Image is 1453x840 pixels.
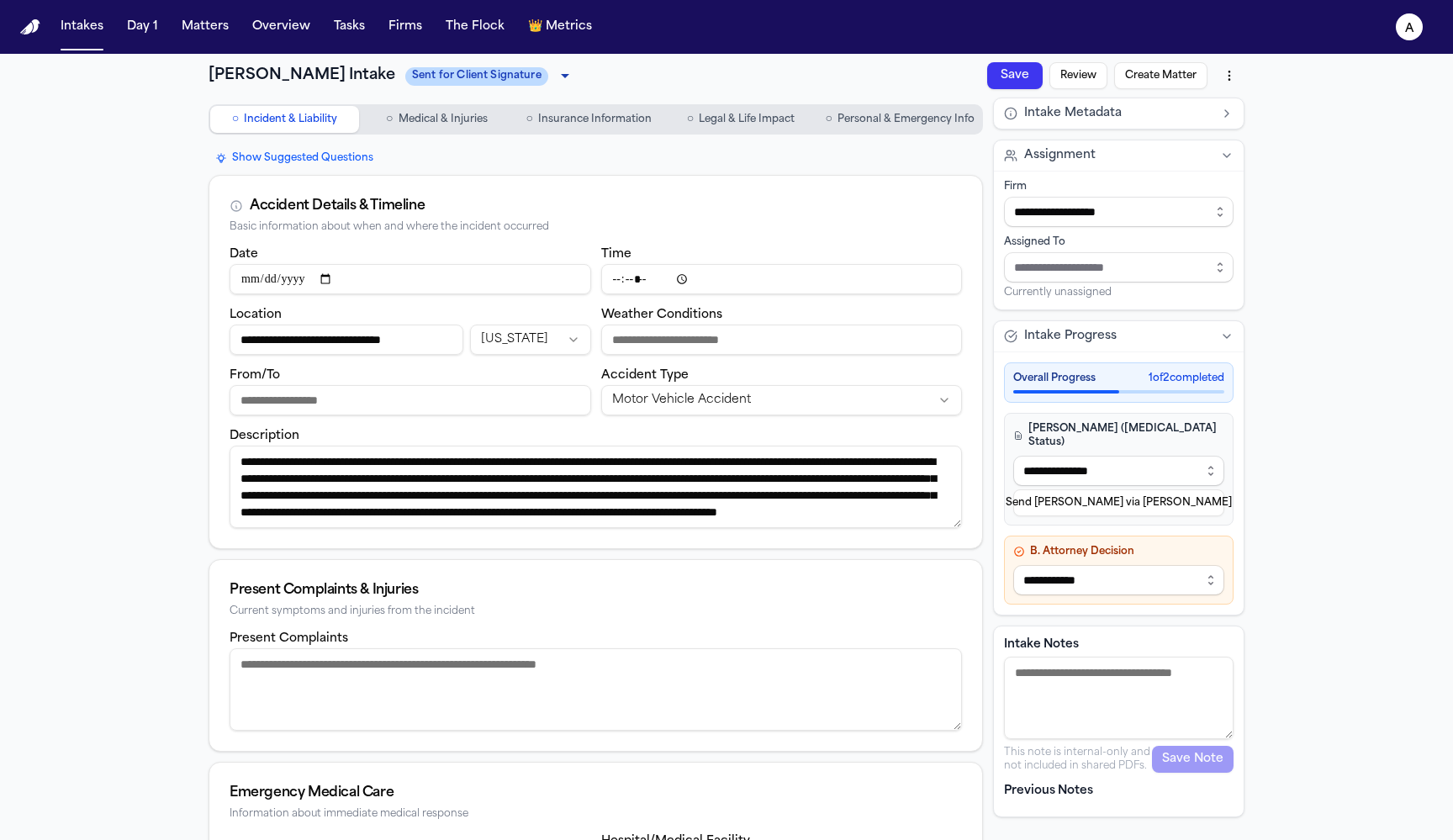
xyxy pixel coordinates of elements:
[601,369,689,382] label: Accident Type
[601,264,963,294] input: Incident time
[230,632,348,645] label: Present Complaints
[1149,372,1224,385] span: 1 of 2 completed
[399,113,488,126] span: Medical & Injuries
[230,264,591,294] input: Incident date
[232,111,239,128] span: ○
[230,783,962,803] div: Emergency Medical Care
[1024,105,1122,122] span: Intake Metadata
[439,12,511,42] button: The Flock
[20,19,40,35] a: Home
[1013,422,1224,449] h4: [PERSON_NAME] ([MEDICAL_DATA] Status)
[244,113,337,126] span: Incident & Liability
[230,325,463,355] input: Incident location
[1013,372,1096,385] span: Overall Progress
[667,106,816,133] button: Go to Legal & Life Impact
[994,98,1244,129] button: Intake Metadata
[1004,286,1112,299] span: Currently unassigned
[362,106,511,133] button: Go to Medical & Injuries
[230,369,280,382] label: From/To
[1004,235,1234,249] div: Assigned To
[230,605,962,618] div: Current symptoms and injuries from the incident
[230,808,962,821] div: Information about immediate medical response
[54,12,110,42] button: Intakes
[1013,489,1224,516] button: Send [PERSON_NAME] via [PERSON_NAME]
[1004,197,1234,227] input: Select firm
[657,559,690,593] button: More actions
[1024,328,1117,345] span: Intake Progress
[1004,783,1234,800] p: Previous Notes
[20,19,40,35] img: Finch Logo
[994,140,1244,171] button: Assignment
[521,12,599,42] button: crownMetrics
[246,12,317,42] button: Overview
[230,430,299,442] label: Description
[470,325,590,355] button: Incident state
[687,111,694,128] span: ○
[994,321,1244,351] button: Intake Progress
[382,12,429,42] button: Firms
[1004,252,1234,283] input: Assign to staff member
[1004,657,1234,739] textarea: Intake notes
[230,580,962,600] div: Present Complaints & Injuries
[1004,637,1234,653] label: Intake Notes
[526,111,532,128] span: ○
[601,325,963,355] input: Weather conditions
[601,248,631,261] label: Time
[327,12,372,42] button: Tasks
[680,334,713,392] button: Save
[674,395,706,456] button: Review
[209,148,380,168] button: Show Suggested Questions
[230,446,962,528] textarea: Incident description
[230,248,258,261] label: Date
[601,309,722,321] label: Weather Conditions
[1024,147,1096,164] span: Assignment
[1004,180,1234,193] div: Firm
[175,12,235,42] button: Matters
[826,111,832,128] span: ○
[1004,746,1152,773] p: This note is internal-only and not included in shared PDFs.
[819,106,981,133] button: Go to Personal & Emergency Info
[515,106,663,133] button: Go to Insurance Information
[230,385,591,415] input: From/To destination
[230,221,962,234] div: Basic information about when and where the incident occurred
[250,196,425,216] div: Accident Details & Timeline
[210,106,359,133] button: Go to Incident & Liability
[230,309,282,321] label: Location
[699,113,795,126] span: Legal & Life Impact
[120,12,165,42] button: Day 1
[230,648,962,731] textarea: Present complaints
[386,111,393,128] span: ○
[663,460,699,556] button: Create Matter
[1013,545,1224,558] h4: B. Attorney Decision
[837,113,975,126] span: Personal & Emergency Info
[538,113,652,126] span: Insurance Information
